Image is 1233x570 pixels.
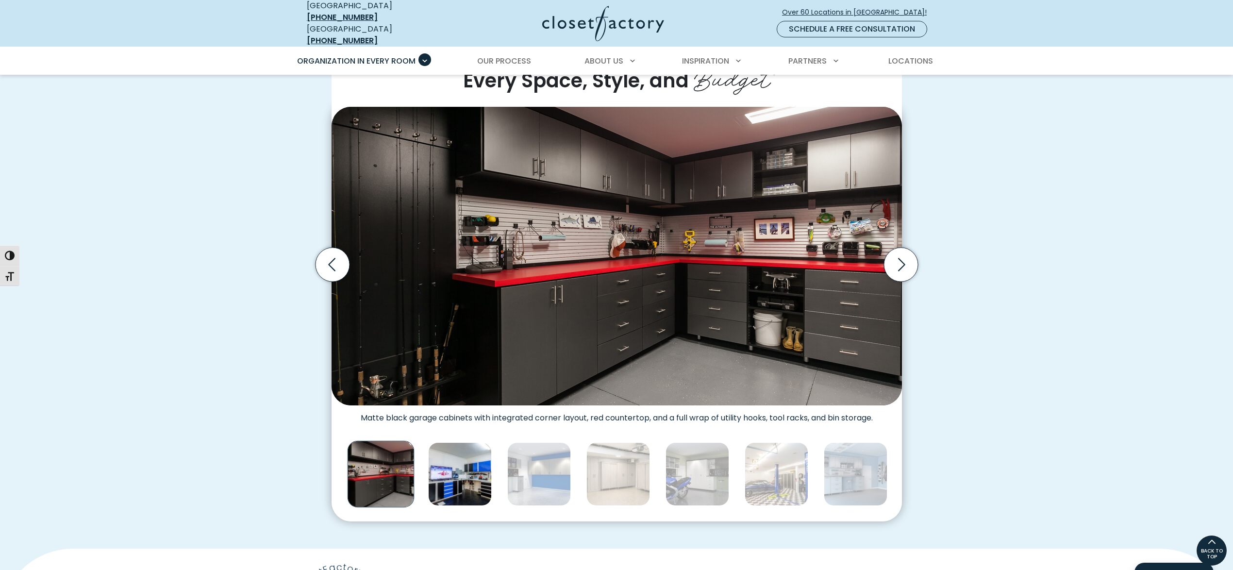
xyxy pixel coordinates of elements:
[824,442,887,506] img: Industrial style garage system with textured steel cabinetry, omni track storage for seasonal spo...
[782,7,934,17] span: Over 60 Locations in [GEOGRAPHIC_DATA]!
[463,67,689,94] span: Every Space, Style, and
[347,441,414,508] img: Custom garage cabinetry with slatwall organizers, fishing racks, and utility hooks
[666,442,729,506] img: Two-tone cabinet system in high-gloss white and black, glass front doors, open shelving, and deco...
[782,4,935,21] a: Over 60 Locations in [GEOGRAPHIC_DATA]!
[788,55,827,67] span: Partners
[312,244,353,285] button: Previous slide
[507,442,571,506] img: Grey high-gloss upper cabinetry with black slatwall organizer and accent glass-front doors.
[1197,548,1227,560] span: BACK TO TOP
[477,55,531,67] span: Our Process
[307,35,378,46] a: [PHONE_NUMBER]
[307,23,448,47] div: [GEOGRAPHIC_DATA]
[694,57,770,96] span: Budget
[332,405,902,423] figcaption: Matte black garage cabinets with integrated corner layout, red countertop, and a full wrap of uti...
[297,55,416,67] span: Organization in Every Room
[880,244,922,285] button: Next slide
[682,55,729,67] span: Inspiration
[584,55,623,67] span: About Us
[290,48,943,75] nav: Primary Menu
[888,55,933,67] span: Locations
[745,442,808,506] img: Stylized garage system with black melamine cabinetry, open shelving, and slatwall organizer.
[586,442,650,506] img: Garage cabinetry with sliding doors and workstation drawers on wheels for easy mobility.
[307,12,378,23] a: [PHONE_NUMBER]
[1196,535,1227,566] a: BACK TO TOP
[332,107,902,405] img: Custom garage cabinetry with slatwall organizers, fishing racks, and utility hooks
[428,442,492,506] img: Man cave & garage combination with open shelving unit, slatwall tool storage, high gloss dual-ton...
[542,6,664,41] img: Closet Factory Logo
[777,21,927,37] a: Schedule a Free Consultation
